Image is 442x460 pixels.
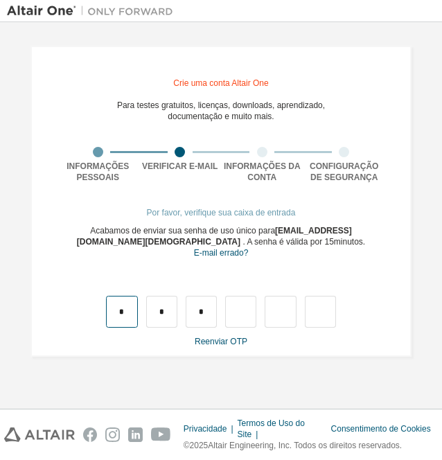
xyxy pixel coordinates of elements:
[208,441,402,450] font: Altair Engineering, Inc. Todos os direitos reservados.
[224,161,301,182] font: Informações da conta
[117,100,325,110] font: Para testes gratuitos, licenças, downloads, aprendizado,
[310,161,378,182] font: Configuração de segurança
[194,248,249,258] font: E-mail errado?
[83,427,98,442] img: facebook.svg
[334,237,365,247] font: minutos.
[77,226,352,247] font: [EMAIL_ADDRESS][DOMAIN_NAME][DEMOGRAPHIC_DATA]
[195,337,247,346] font: Reenviar OTP
[7,4,180,18] img: Altair Um
[173,78,268,88] font: Crie uma conta Altair One
[168,112,274,121] font: documentação e muito mais.
[67,161,129,182] font: Informações pessoais
[184,424,227,434] font: Privacidade
[4,427,75,442] img: altair_logo.svg
[128,427,143,442] img: linkedin.svg
[324,237,333,247] font: 15
[184,441,190,450] font: ©
[331,424,431,434] font: Consentimento de Cookies
[242,237,322,247] font: . A senha é válida por
[151,427,171,442] img: youtube.svg
[147,208,296,218] font: Por favor, verifique sua caixa de entrada
[90,226,275,236] font: Acabamos de enviar sua senha de uso único para
[238,418,305,439] font: Termos de Uso do Site
[190,441,209,450] font: 2025
[105,427,120,442] img: instagram.svg
[142,161,218,171] font: Verificar e-mail
[194,249,249,257] a: Voltar ao formulário de inscrição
